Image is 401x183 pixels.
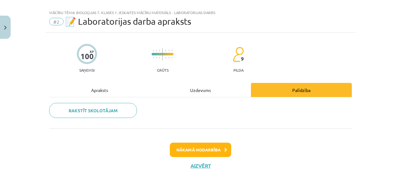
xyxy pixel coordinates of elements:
[165,50,166,51] img: icon-short-line-57e1e144782c952c97e751825c79c345078a6d821885a25fce030b3d8c18986b.svg
[156,50,157,51] img: icon-short-line-57e1e144782c952c97e751825c79c345078a6d821885a25fce030b3d8c18986b.svg
[90,50,94,53] span: XP
[251,83,352,97] div: Palīdzība
[169,50,169,51] img: icon-short-line-57e1e144782c952c97e751825c79c345078a6d821885a25fce030b3d8c18986b.svg
[49,83,150,97] div: Apraksts
[169,57,169,58] img: icon-short-line-57e1e144782c952c97e751825c79c345078a6d821885a25fce030b3d8c18986b.svg
[150,83,251,97] div: Uzdevums
[165,57,166,58] img: icon-short-line-57e1e144782c952c97e751825c79c345078a6d821885a25fce030b3d8c18986b.svg
[49,103,137,118] a: Rakstīt skolotājam
[4,26,7,30] img: icon-close-lesson-0947bae3869378f0d4975bcd49f059093ad1ed9edebbc8119c70593378902aed.svg
[170,143,231,157] button: Nākamā nodarbība
[65,16,191,27] span: 📝 Laboratorijas darba apraksts
[241,56,244,62] span: 9
[77,68,97,72] p: Saņemsi
[233,68,243,72] p: pilda
[81,52,94,61] div: 100
[49,10,352,15] div: Mācību tēma: Bioloģijas 7. klases 1. ieskaites mācību materiāls - laboratorijas darbs
[157,68,169,72] p: Grūts
[159,57,160,58] img: icon-short-line-57e1e144782c952c97e751825c79c345078a6d821885a25fce030b3d8c18986b.svg
[159,50,160,51] img: icon-short-line-57e1e144782c952c97e751825c79c345078a6d821885a25fce030b3d8c18986b.svg
[156,57,157,58] img: icon-short-line-57e1e144782c952c97e751825c79c345078a6d821885a25fce030b3d8c18986b.svg
[49,18,64,25] span: #2
[162,48,163,60] img: icon-long-line-d9ea69661e0d244f92f715978eff75569469978d946b2353a9bb055b3ed8787d.svg
[189,163,212,169] button: Aizvērt
[233,47,244,62] img: students-c634bb4e5e11cddfef0936a35e636f08e4e9abd3cc4e673bd6f9a4125e45ecb1.svg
